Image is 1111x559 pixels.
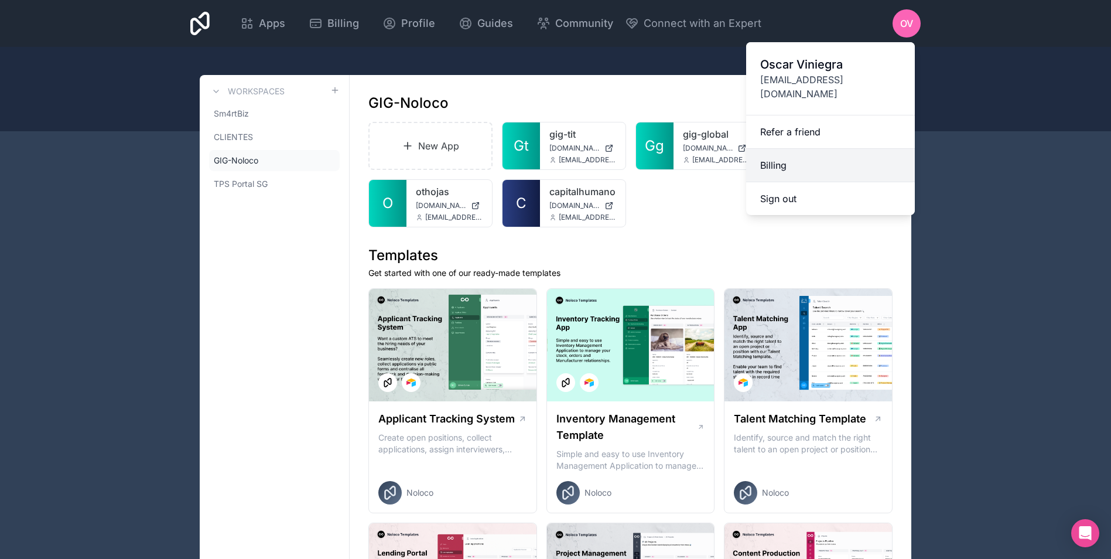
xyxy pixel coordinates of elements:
img: Airtable Logo [584,378,594,387]
span: [DOMAIN_NAME] [549,144,600,153]
span: Guides [477,15,513,32]
span: [EMAIL_ADDRESS][DOMAIN_NAME] [425,213,483,222]
span: [DOMAIN_NAME] [416,201,466,210]
a: CLIENTES [209,127,340,148]
a: [DOMAIN_NAME] [549,201,616,210]
span: CLIENTES [214,131,253,143]
a: Community [527,11,623,36]
span: Sm4rtBiz [214,108,249,120]
span: Noloco [406,487,433,499]
a: Gg [636,122,674,169]
h1: Inventory Management Template [556,411,697,444]
p: Get started with one of our ready-made templates [368,267,893,279]
span: C [516,194,527,213]
a: gig-tit [549,127,616,141]
span: [EMAIL_ADDRESS][DOMAIN_NAME] [692,155,750,165]
a: Refer a friend [746,115,915,149]
h1: Talent Matching Template [734,411,866,427]
span: Apps [259,15,285,32]
a: capitalhumano [549,185,616,199]
div: Open Intercom Messenger [1071,519,1099,547]
a: TPS Portal SG [209,173,340,195]
span: Community [555,15,613,32]
a: Sm4rtBiz [209,103,340,124]
p: Create open positions, collect applications, assign interviewers, centralise candidate feedback a... [378,432,527,455]
span: Connect with an Expert [644,15,761,32]
a: GIG-Noloco [209,150,340,171]
span: [EMAIL_ADDRESS][DOMAIN_NAME] [760,73,901,101]
span: O [382,194,393,213]
a: O [369,180,406,227]
h1: Applicant Tracking System [378,411,515,427]
span: Noloco [584,487,611,499]
button: Connect with an Expert [625,15,761,32]
img: Airtable Logo [406,378,416,387]
a: othojas [416,185,483,199]
a: Apps [231,11,295,36]
a: Billing [299,11,368,36]
span: Gt [514,137,529,155]
a: [DOMAIN_NAME] [683,144,750,153]
span: TPS Portal SG [214,178,268,190]
img: Airtable Logo [739,378,748,387]
p: Identify, source and match the right talent to an open project or position with our Talent Matchi... [734,432,883,455]
a: gig-global [683,127,750,141]
a: Guides [449,11,522,36]
span: OV [900,16,913,30]
span: [EMAIL_ADDRESS][DOMAIN_NAME] [559,155,616,165]
a: Gt [502,122,540,169]
a: C [502,180,540,227]
span: Billing [327,15,359,32]
h1: GIG-Noloco [368,94,449,113]
span: [DOMAIN_NAME] [549,201,600,210]
h3: Workspaces [228,86,285,97]
span: Gg [645,137,664,155]
a: New App [368,122,493,170]
a: Profile [373,11,445,36]
span: Profile [401,15,435,32]
span: [DOMAIN_NAME] [683,144,733,153]
a: [DOMAIN_NAME] [549,144,616,153]
a: Workspaces [209,84,285,98]
a: Billing [746,149,915,182]
span: GIG-Noloco [214,155,258,166]
button: Sign out [746,182,915,215]
p: Simple and easy to use Inventory Management Application to manage your stock, orders and Manufact... [556,448,705,472]
span: [EMAIL_ADDRESS][DOMAIN_NAME] [559,213,616,222]
span: Oscar Viniegra [760,56,901,73]
a: [DOMAIN_NAME] [416,201,483,210]
span: Noloco [762,487,789,499]
h1: Templates [368,246,893,265]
